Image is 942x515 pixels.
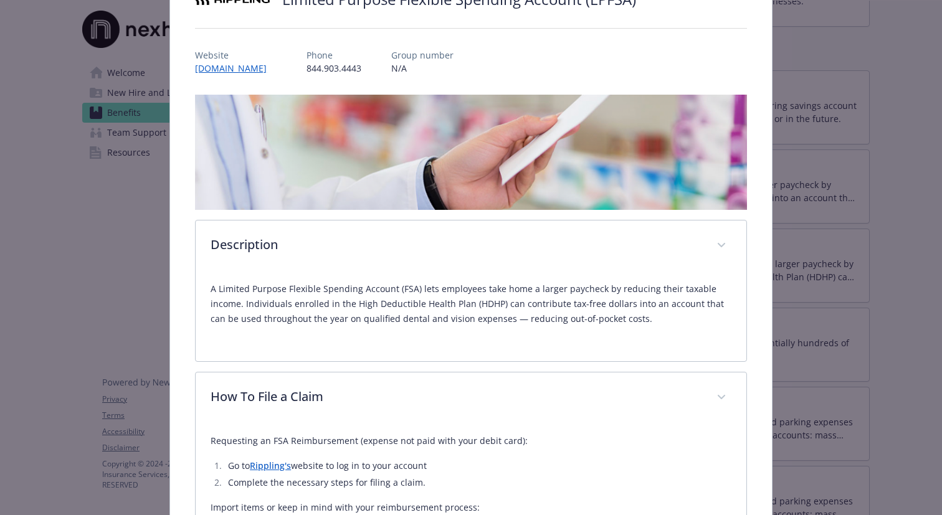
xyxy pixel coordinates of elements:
li: Complete the necessary steps for filing a claim. [224,475,731,490]
a: [DOMAIN_NAME] [195,62,277,74]
p: Description [211,235,702,254]
div: Description [196,272,746,361]
p: A Limited Purpose Flexible Spending Account (FSA) lets employees take home a larger paycheck by r... [211,281,731,326]
p: Requesting an FSA Reimbursement (expense not paid with your debit card): [211,433,731,448]
li: Go to website to log in to your account [224,458,731,473]
p: 844.903.4443 [307,62,361,75]
a: Rippling's [250,460,291,471]
p: N/A [391,62,454,75]
p: Import items or keep in mind with your reimbursement process: [211,500,731,515]
p: Group number [391,49,454,62]
div: Description [196,220,746,272]
p: Website [195,49,277,62]
p: How To File a Claim [211,387,702,406]
img: banner [195,95,747,210]
div: How To File a Claim [196,372,746,423]
p: Phone [307,49,361,62]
